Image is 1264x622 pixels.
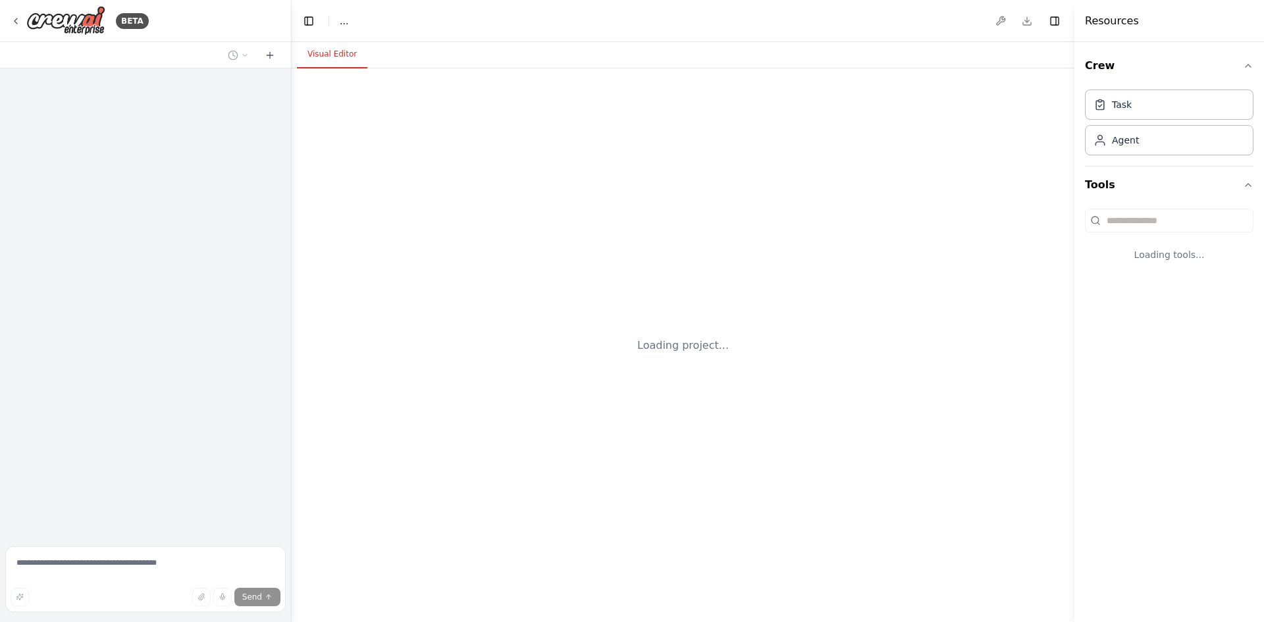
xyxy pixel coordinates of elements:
button: Start a new chat [259,47,280,63]
div: BETA [116,13,149,29]
button: Send [234,588,280,606]
div: Task [1112,98,1132,111]
div: Loading tools... [1085,238,1253,272]
button: Hide left sidebar [300,12,318,30]
span: Send [242,592,262,602]
h4: Resources [1085,13,1139,29]
button: Hide right sidebar [1045,12,1064,30]
div: Agent [1112,134,1139,147]
button: Crew [1085,47,1253,84]
button: Tools [1085,167,1253,203]
nav: breadcrumb [340,14,348,28]
button: Visual Editor [297,41,367,68]
div: Crew [1085,84,1253,166]
div: Tools [1085,203,1253,282]
span: ... [340,14,348,28]
button: Upload files [192,588,211,606]
div: Loading project... [637,338,729,353]
button: Switch to previous chat [223,47,254,63]
img: Logo [26,6,105,36]
button: Improve this prompt [11,588,29,606]
button: Click to speak your automation idea [213,588,232,606]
